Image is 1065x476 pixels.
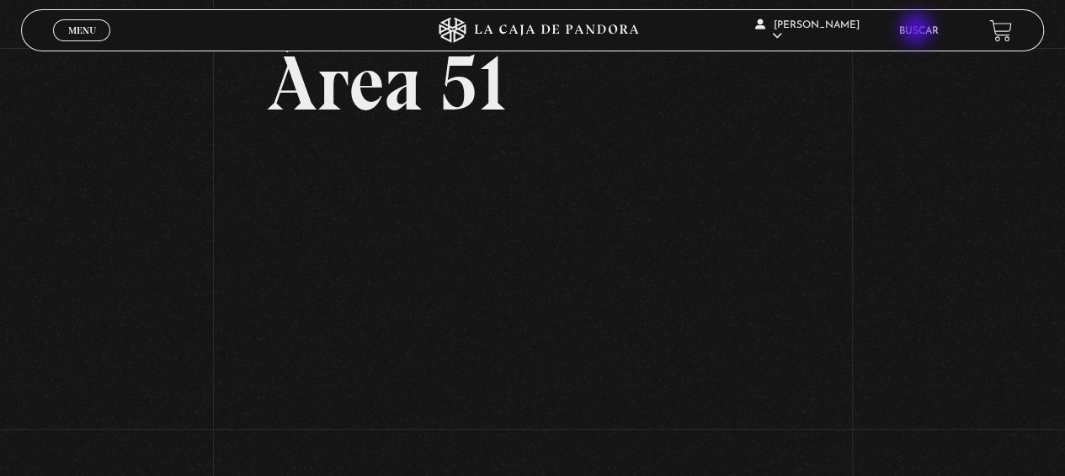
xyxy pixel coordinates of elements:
[899,26,939,36] a: Buscar
[755,20,860,41] span: [PERSON_NAME]
[68,25,96,35] span: Menu
[62,40,102,51] span: Cerrar
[989,19,1012,42] a: View your shopping cart
[267,147,798,447] iframe: Dailymotion video player – PROGRAMA - AREA 51 - 14 DE AGOSTO
[267,45,798,122] h2: Área 51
